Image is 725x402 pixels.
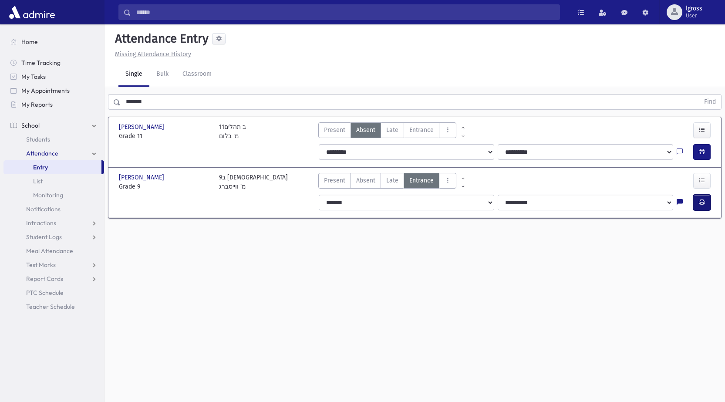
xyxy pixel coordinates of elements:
a: Classroom [175,62,219,87]
a: Time Tracking [3,56,104,70]
img: AdmirePro [7,3,57,21]
span: Late [386,125,398,135]
a: Infractions [3,216,104,230]
a: My Reports [3,98,104,111]
a: Notifications [3,202,104,216]
span: Entry [33,163,48,171]
span: School [21,122,40,129]
span: [PERSON_NAME] [119,173,166,182]
a: Missing Attendance History [111,51,191,58]
span: lgross [686,5,702,12]
span: Notifications [26,205,61,213]
span: Entrance [409,176,434,185]
a: List [3,174,104,188]
span: Absent [356,125,375,135]
span: My Reports [21,101,53,108]
a: Students [3,132,104,146]
div: 11ב תהלים מ' בלום [219,122,246,141]
a: My Tasks [3,70,104,84]
span: Entrance [409,125,434,135]
span: Present [324,125,345,135]
span: [PERSON_NAME] [119,122,166,132]
span: Teacher Schedule [26,303,75,311]
span: List [33,177,43,185]
div: AttTypes [318,173,456,191]
span: Grade 11 [119,132,210,141]
span: Late [386,176,398,185]
a: School [3,118,104,132]
a: Single [118,62,149,87]
a: My Appointments [3,84,104,98]
span: Home [21,38,38,46]
span: PTC Schedule [26,289,64,297]
div: 9ב [DEMOGRAPHIC_DATA] מ' ווייסברג [219,173,288,191]
span: Monitoring [33,191,63,199]
a: Report Cards [3,272,104,286]
span: My Tasks [21,73,46,81]
div: AttTypes [318,122,456,141]
a: Attendance [3,146,104,160]
a: Home [3,35,104,49]
a: Student Logs [3,230,104,244]
button: Find [699,95,721,109]
span: Meal Attendance [26,247,73,255]
span: Attendance [26,149,58,157]
span: Report Cards [26,275,63,283]
a: Test Marks [3,258,104,272]
span: Absent [356,176,375,185]
a: Monitoring [3,188,104,202]
u: Missing Attendance History [115,51,191,58]
a: PTC Schedule [3,286,104,300]
a: Meal Attendance [3,244,104,258]
a: Entry [3,160,101,174]
span: Grade 9 [119,182,210,191]
span: Student Logs [26,233,62,241]
a: Bulk [149,62,175,87]
span: Present [324,176,345,185]
span: Test Marks [26,261,56,269]
span: User [686,12,702,19]
span: Infractions [26,219,56,227]
span: Time Tracking [21,59,61,67]
span: Students [26,135,50,143]
a: Teacher Schedule [3,300,104,314]
span: My Appointments [21,87,70,95]
input: Search [131,4,560,20]
h5: Attendance Entry [111,31,209,46]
